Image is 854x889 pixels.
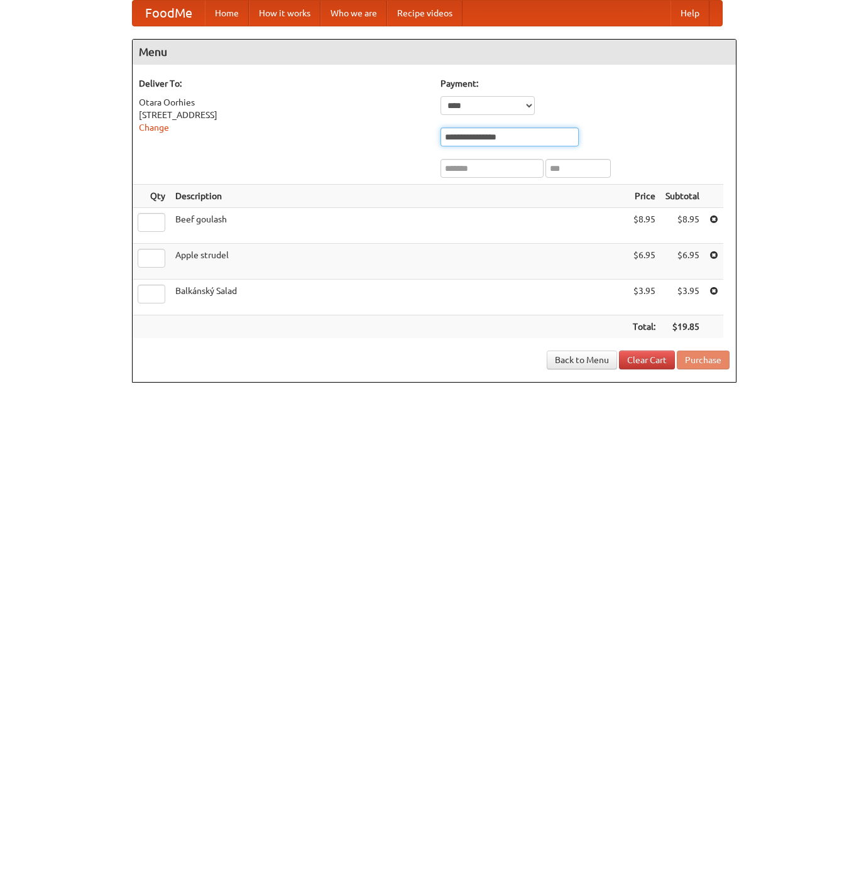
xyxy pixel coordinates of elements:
td: Balkánský Salad [170,280,628,315]
h4: Menu [133,40,736,65]
a: Change [139,123,169,133]
div: [STREET_ADDRESS] [139,109,428,121]
td: $6.95 [660,244,704,280]
td: Apple strudel [170,244,628,280]
td: $6.95 [628,244,660,280]
a: Who we are [320,1,387,26]
div: Otara Oorhies [139,96,428,109]
a: Help [671,1,709,26]
a: How it works [249,1,320,26]
th: Price [628,185,660,208]
td: $3.95 [660,280,704,315]
th: Description [170,185,628,208]
th: $19.85 [660,315,704,339]
td: $8.95 [660,208,704,244]
h5: Payment: [441,77,730,90]
a: Home [205,1,249,26]
td: Beef goulash [170,208,628,244]
th: Qty [133,185,170,208]
th: Subtotal [660,185,704,208]
a: Recipe videos [387,1,463,26]
th: Total: [628,315,660,339]
h5: Deliver To: [139,77,428,90]
td: $3.95 [628,280,660,315]
a: Clear Cart [619,351,675,369]
button: Purchase [677,351,730,369]
a: Back to Menu [547,351,617,369]
a: FoodMe [133,1,205,26]
td: $8.95 [628,208,660,244]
